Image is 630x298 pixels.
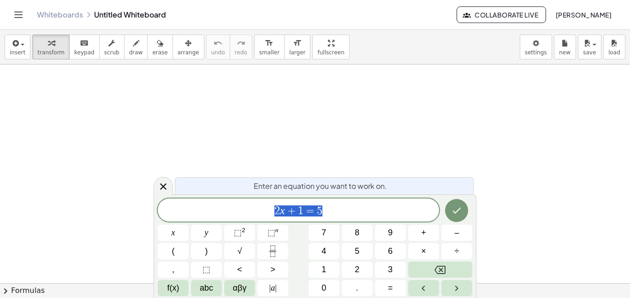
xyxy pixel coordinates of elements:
[559,49,571,56] span: new
[5,35,30,59] button: insert
[104,49,119,56] span: scrub
[191,243,222,259] button: )
[206,35,230,59] button: undoundo
[608,49,620,56] span: load
[408,262,472,278] button: Backspace
[167,282,179,294] span: f(x)
[233,282,247,294] span: αβγ
[147,35,172,59] button: erase
[421,245,426,257] span: ×
[129,49,143,56] span: draw
[457,6,546,23] button: Collaborate Live
[10,49,25,56] span: insert
[224,262,255,278] button: Less than
[388,227,392,239] span: 9
[230,35,252,59] button: redoredo
[321,282,326,294] span: 0
[257,243,288,259] button: Fraction
[309,280,339,296] button: 0
[441,225,472,241] button: Minus
[265,38,273,49] i: format_size
[259,49,279,56] span: smaller
[267,228,275,237] span: ⬚
[235,49,247,56] span: redo
[284,35,310,59] button: format_sizelarger
[32,35,70,59] button: transform
[158,243,189,259] button: (
[408,280,439,296] button: Left arrow
[388,282,393,294] span: =
[293,38,302,49] i: format_size
[342,280,373,296] button: .
[445,199,468,222] button: Done
[237,38,245,49] i: redo
[74,49,95,56] span: keypad
[234,228,242,237] span: ⬚
[554,35,576,59] button: new
[242,227,245,234] sup: 2
[408,243,439,259] button: Times
[224,225,255,241] button: Squared
[321,263,326,276] span: 1
[298,205,303,216] span: 1
[69,35,100,59] button: keyboardkeypad
[356,282,358,294] span: .
[214,38,222,49] i: undo
[548,6,619,23] button: [PERSON_NAME]
[355,263,359,276] span: 2
[257,262,288,278] button: Greater than
[275,227,279,234] sup: n
[321,227,326,239] span: 7
[172,35,204,59] button: arrange
[441,280,472,296] button: Right arrow
[375,225,406,241] button: 9
[274,205,280,216] span: 2
[342,225,373,241] button: 8
[202,263,210,276] span: ⬚
[269,282,277,294] span: a
[317,49,344,56] span: fullscreen
[191,262,222,278] button: Placeholder
[275,283,277,292] span: |
[289,49,305,56] span: larger
[309,225,339,241] button: 7
[80,38,89,49] i: keyboard
[303,205,317,216] span: =
[191,280,222,296] button: Alphabet
[441,243,472,259] button: Divide
[388,263,392,276] span: 3
[124,35,148,59] button: draw
[375,262,406,278] button: 3
[309,262,339,278] button: 1
[270,263,275,276] span: >
[37,49,65,56] span: transform
[388,245,392,257] span: 6
[312,35,349,59] button: fullscreen
[555,11,612,19] span: [PERSON_NAME]
[280,205,285,216] var: x
[583,49,596,56] span: save
[269,283,271,292] span: |
[603,35,625,59] button: load
[37,10,83,19] a: Whiteboards
[520,35,552,59] button: settings
[578,35,601,59] button: save
[224,280,255,296] button: Greek alphabet
[525,49,547,56] span: settings
[178,49,199,56] span: arrange
[421,227,426,239] span: +
[224,243,255,259] button: Square root
[455,245,459,257] span: ÷
[237,263,242,276] span: <
[172,227,175,239] span: x
[205,227,208,239] span: y
[285,205,298,216] span: +
[254,35,285,59] button: format_sizesmaller
[309,243,339,259] button: 4
[321,245,326,257] span: 4
[191,225,222,241] button: y
[99,35,125,59] button: scrub
[158,262,189,278] button: ,
[152,49,167,56] span: erase
[158,225,189,241] button: x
